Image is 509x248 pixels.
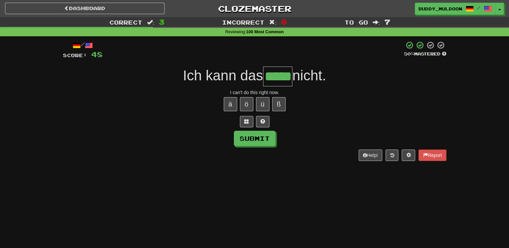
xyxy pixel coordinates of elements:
button: Report [419,150,446,161]
a: Dashboard [5,3,165,14]
span: : [373,19,380,25]
span: 50 % [404,51,414,56]
strong: 100 Most Common [246,30,284,34]
button: ü [256,97,269,111]
span: To go [344,19,368,26]
span: / [477,5,480,10]
button: ö [240,97,253,111]
button: ä [224,97,237,111]
span: Ich kann das [183,68,263,83]
button: Submit [234,131,276,146]
div: / [63,41,103,49]
span: 3 [159,18,165,26]
span: 48 [91,50,103,58]
span: : [147,19,154,25]
button: ß [272,97,286,111]
button: Round history (alt+y) [386,150,398,161]
span: Score: [63,52,87,58]
button: Single letter hint - you only get 1 per sentence and score half the points! alt+h [256,116,269,127]
div: Mastered [404,51,446,57]
span: 7 [385,18,390,26]
span: Buddy_Muldoon [419,6,462,12]
span: Incorrect [222,19,264,26]
a: Buddy_Muldoon / [415,3,496,15]
button: Switch sentence to multiple choice alt+p [240,116,253,127]
span: nicht. [292,68,326,83]
div: I can't do this right now. [63,89,446,96]
span: : [269,19,277,25]
a: Clozemaster [175,3,334,14]
button: Help! [359,150,383,161]
span: 0 [281,18,287,26]
span: Correct [109,19,142,26]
